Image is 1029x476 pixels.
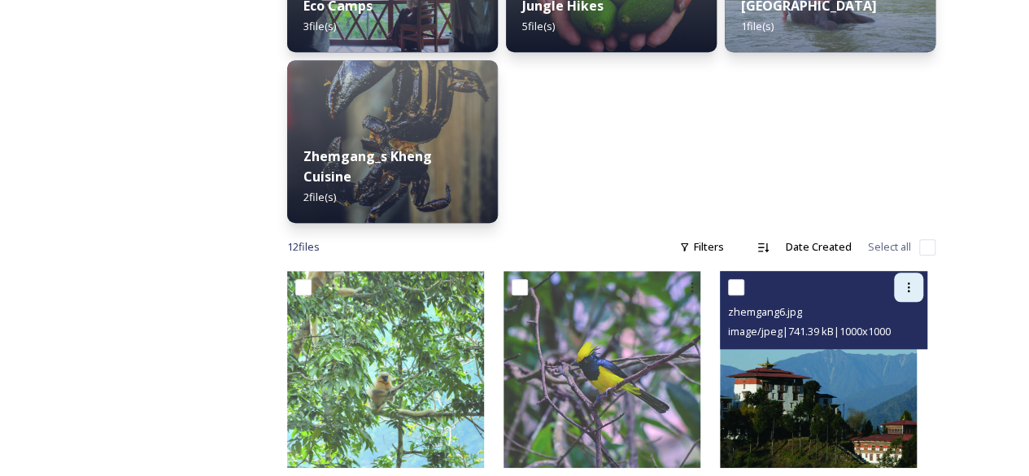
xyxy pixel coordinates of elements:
img: zhemgang4.jpg [504,271,700,468]
div: Filters [671,231,732,263]
div: Date Created [778,231,860,263]
span: 2 file(s) [303,190,336,204]
img: zhemgang3.jpg [287,271,484,468]
span: zhemgang6.jpg [728,304,802,319]
strong: Zhemgang_s Kheng Cuisine [303,147,432,186]
span: 1 file(s) [741,19,774,33]
span: 12 file s [287,239,320,255]
span: image/jpeg | 741.39 kB | 1000 x 1000 [728,324,891,338]
span: 5 file(s) [522,19,555,33]
span: 3 file(s) [303,19,336,33]
img: zhemgang6.jpg [720,271,917,468]
img: cuisine2.jpg [287,60,498,223]
span: Select all [868,239,911,255]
